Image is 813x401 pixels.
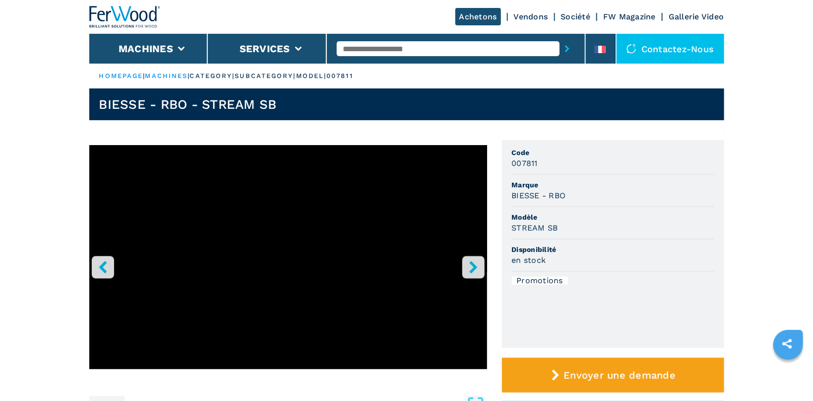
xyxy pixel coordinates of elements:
[296,72,327,80] p: model |
[92,256,114,278] button: left-button
[512,277,568,285] div: Promotions
[561,12,591,21] a: Société
[326,72,353,80] p: 007811
[235,72,296,80] p: subcategory |
[455,8,501,25] a: Achetons
[603,12,656,21] a: FW Magazine
[669,12,724,21] a: Gallerie Video
[512,180,714,190] span: Marque
[89,145,487,369] iframe: Linea di Squadrabordatura in azione - BIESSE - RBO STREAM SB - Ferwoodgroup - 007811
[462,256,485,278] button: right-button
[512,244,714,254] span: Disponibilité
[512,190,566,201] h3: BIESSE - RBO
[617,34,724,64] div: Contactez-nous
[89,145,487,386] div: Go to Slide 1
[512,212,714,222] span: Modèle
[512,222,558,234] h3: STREAM SB
[89,6,161,28] img: Ferwood
[145,72,188,80] a: machines
[188,72,189,80] span: |
[512,158,538,169] h3: 007811
[775,331,800,356] a: sharethis
[563,369,676,381] span: Envoyer une demande
[771,356,806,394] iframe: Chat
[512,148,714,158] span: Code
[119,43,173,55] button: Machines
[99,96,277,112] h1: BIESSE - RBO - STREAM SB
[99,72,143,80] a: HOMEPAGE
[560,37,575,60] button: submit-button
[143,72,145,80] span: |
[512,254,546,266] h3: en stock
[626,44,636,54] img: Contactez-nous
[502,358,724,393] button: Envoyer une demande
[240,43,290,55] button: Services
[514,12,548,21] a: Vendons
[190,72,235,80] p: category |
